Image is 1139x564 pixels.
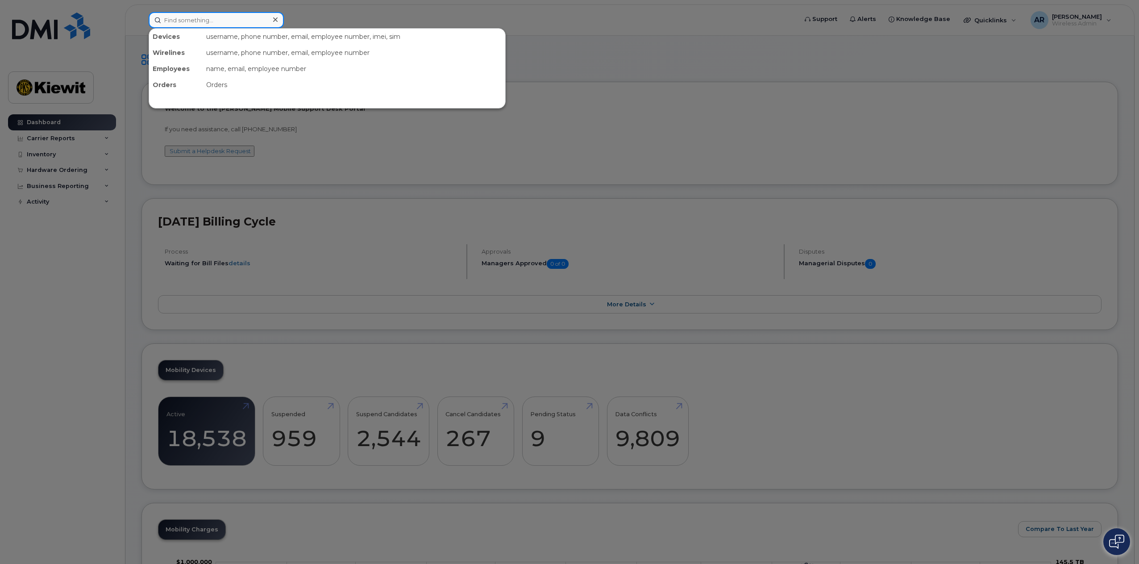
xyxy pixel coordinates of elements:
div: Devices [149,29,203,45]
div: Wirelines [149,45,203,61]
div: Orders [149,77,203,93]
div: Employees [149,61,203,77]
img: Open chat [1109,535,1124,549]
div: username, phone number, email, employee number, imei, sim [203,29,505,45]
div: Orders [203,77,505,93]
div: name, email, employee number [203,61,505,77]
div: username, phone number, email, employee number [203,45,505,61]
